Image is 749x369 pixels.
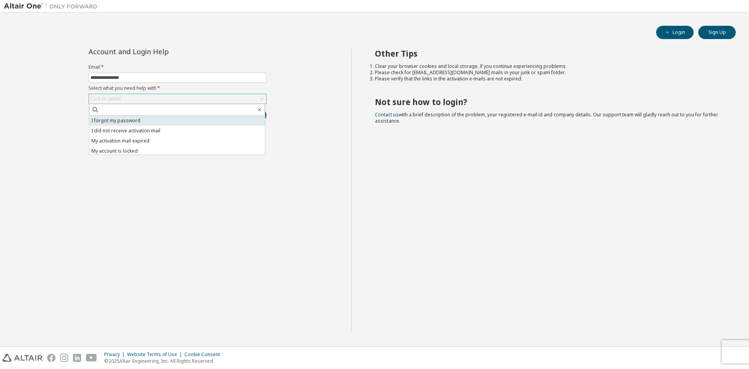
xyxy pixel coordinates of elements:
[375,63,722,70] li: Clear your browser cookies and local storage, if you continue experiencing problems.
[60,354,68,362] img: instagram.svg
[375,70,722,76] li: Please check for [EMAIL_ADDRESS][DOMAIN_NAME] mails in your junk or spam folder.
[86,354,97,362] img: youtube.svg
[2,354,43,362] img: altair_logo.svg
[91,96,121,102] div: Click to select
[47,354,55,362] img: facebook.svg
[185,351,225,358] div: Cookie Consent
[89,48,231,55] div: Account and Login Help
[375,111,718,124] span: with a brief description of the problem, your registered e-mail id and company details. Our suppo...
[89,116,265,126] li: I forgot my password
[375,76,722,82] li: Please verify that the links in the activation e-mails are not expired.
[104,351,127,358] div: Privacy
[89,85,266,91] label: Select what you need help with
[375,111,399,118] a: Contact us
[4,2,101,10] img: Altair One
[104,358,225,364] p: © 2025 Altair Engineering, Inc. All Rights Reserved.
[375,97,722,107] h2: Not sure how to login?
[375,48,722,59] h2: Other Tips
[89,64,266,70] label: Email
[127,351,185,358] div: Website Terms of Use
[656,26,694,39] button: Login
[698,26,736,39] button: Sign Up
[73,354,81,362] img: linkedin.svg
[89,94,266,103] div: Click to select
